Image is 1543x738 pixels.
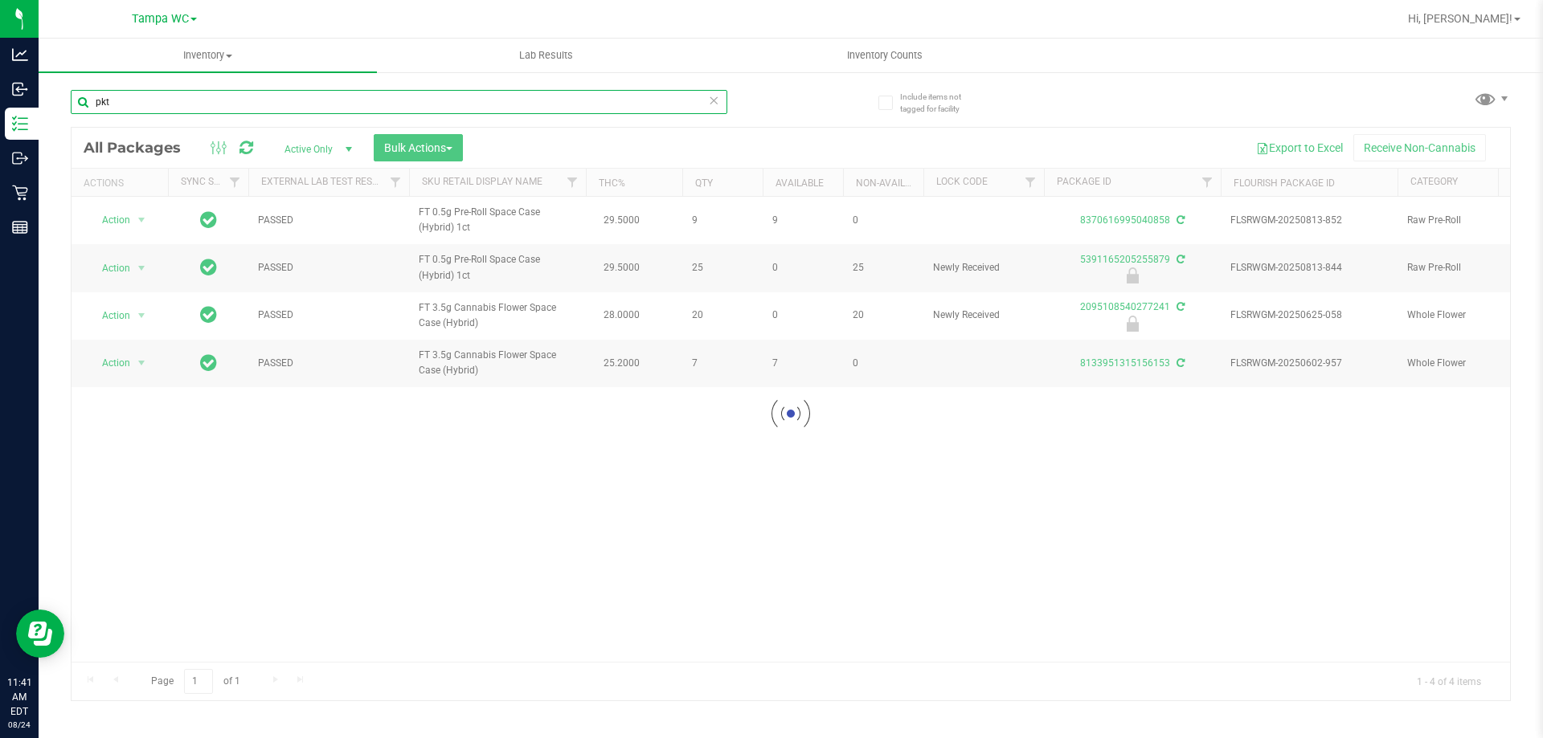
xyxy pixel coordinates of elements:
[1408,12,1512,25] span: Hi, [PERSON_NAME]!
[12,81,28,97] inline-svg: Inbound
[7,719,31,731] p: 08/24
[825,48,944,63] span: Inventory Counts
[708,90,719,111] span: Clear
[900,91,980,115] span: Include items not tagged for facility
[12,116,28,132] inline-svg: Inventory
[715,39,1054,72] a: Inventory Counts
[12,150,28,166] inline-svg: Outbound
[12,219,28,235] inline-svg: Reports
[16,610,64,658] iframe: Resource center
[71,90,727,114] input: Search Package ID, Item Name, SKU, Lot or Part Number...
[12,47,28,63] inline-svg: Analytics
[39,39,377,72] a: Inventory
[497,48,595,63] span: Lab Results
[7,675,31,719] p: 11:41 AM EDT
[132,12,189,26] span: Tampa WC
[377,39,715,72] a: Lab Results
[12,185,28,201] inline-svg: Retail
[39,48,377,63] span: Inventory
